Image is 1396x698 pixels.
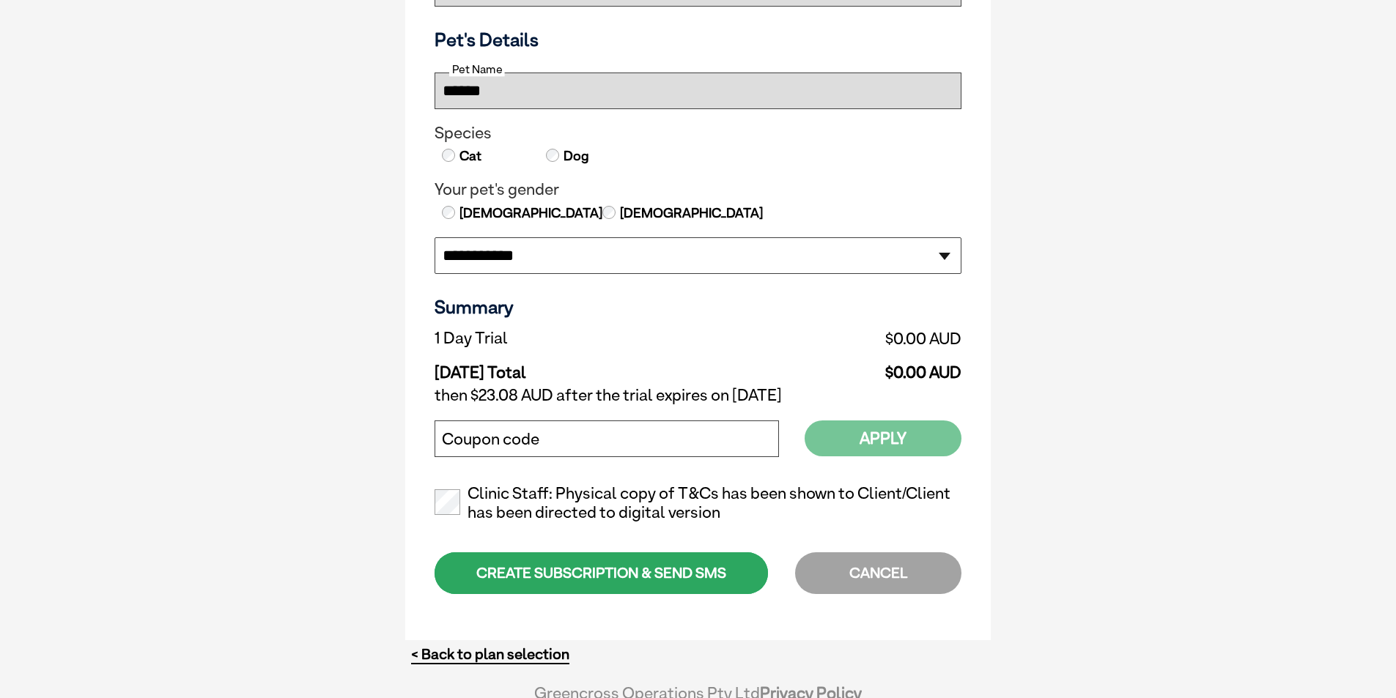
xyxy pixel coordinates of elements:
[435,382,961,409] td: then $23.08 AUD after the trial expires on [DATE]
[429,29,967,51] h3: Pet's Details
[435,484,961,522] label: Clinic Staff: Physical copy of T&Cs has been shown to Client/Client has been directed to digital ...
[721,325,961,352] td: $0.00 AUD
[435,180,961,199] legend: Your pet's gender
[411,645,569,664] a: < Back to plan selection
[805,420,961,456] button: Apply
[435,352,721,382] td: [DATE] Total
[435,489,460,515] input: Clinic Staff: Physical copy of T&Cs has been shown to Client/Client has been directed to digital ...
[435,552,768,594] div: CREATE SUBSCRIPTION & SEND SMS
[435,124,961,143] legend: Species
[435,325,721,352] td: 1 Day Trial
[795,552,961,594] div: CANCEL
[721,352,961,382] td: $0.00 AUD
[435,296,961,318] h3: Summary
[442,430,539,449] label: Coupon code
